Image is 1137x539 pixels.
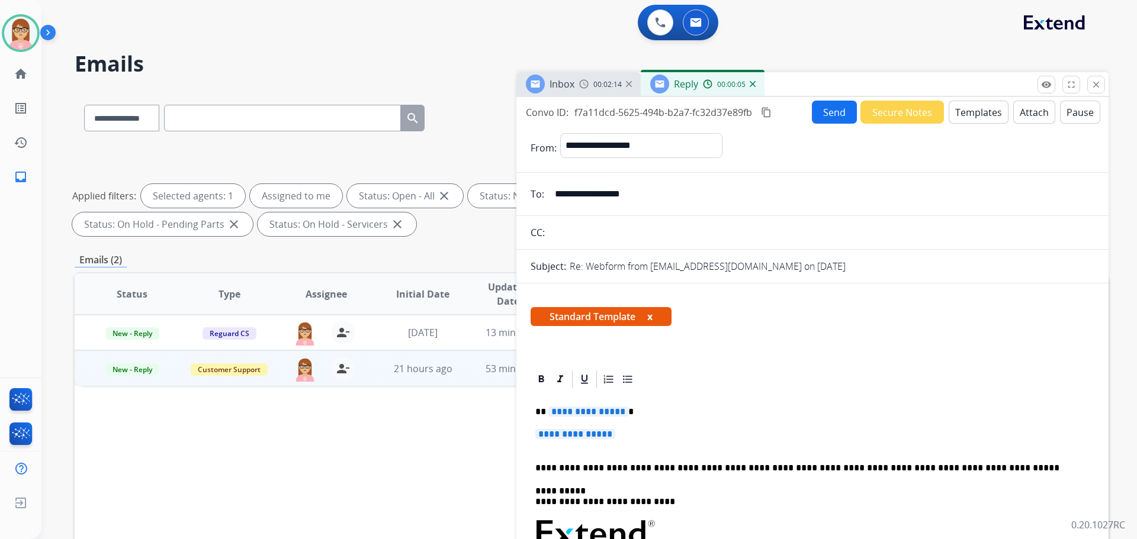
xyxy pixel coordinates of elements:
[531,225,545,240] p: CC:
[396,287,449,301] span: Initial Date
[1066,79,1077,90] mat-icon: fullscreen
[949,101,1008,124] button: Templates
[532,370,550,388] div: Bold
[717,80,746,89] span: 00:00:05
[203,327,256,340] span: Reguard CS
[531,141,557,155] p: From:
[574,106,752,119] span: f7a11dcd-5625-494b-b2a7-fc32d37e89fb
[191,363,268,376] span: Customer Support
[14,135,28,150] mat-icon: history
[486,326,554,339] span: 13 minutes ago
[619,370,637,388] div: Bullet List
[219,287,240,301] span: Type
[674,78,698,91] span: Reply
[481,280,535,308] span: Updated Date
[390,217,404,231] mat-icon: close
[1013,101,1055,124] button: Attach
[531,187,544,201] p: To:
[14,67,28,81] mat-icon: home
[600,370,618,388] div: Ordered List
[406,111,420,125] mat-icon: search
[570,259,846,273] p: Re: Webform from [EMAIL_ADDRESS][DOMAIN_NAME] on [DATE]
[860,101,944,124] button: Secure Notes
[14,101,28,115] mat-icon: list_alt
[293,357,317,382] img: agent-avatar
[1041,79,1052,90] mat-icon: remove_red_eye
[347,184,463,208] div: Status: Open - All
[336,325,350,340] mat-icon: person_remove
[812,101,857,124] button: Send
[306,287,347,301] span: Assignee
[14,170,28,184] mat-icon: inbox
[437,189,451,203] mat-icon: close
[293,321,317,346] img: agent-avatar
[1060,101,1100,124] button: Pause
[408,326,438,339] span: [DATE]
[250,184,342,208] div: Assigned to me
[105,327,159,340] span: New - Reply
[593,80,622,89] span: 00:02:14
[394,362,452,375] span: 21 hours ago
[105,363,159,376] span: New - Reply
[1071,518,1125,532] p: 0.20.1027RC
[761,107,772,118] mat-icon: content_copy
[141,184,245,208] div: Selected agents: 1
[117,287,147,301] span: Status
[336,362,350,376] mat-icon: person_remove
[531,307,672,326] span: Standard Template
[4,17,37,50] img: avatar
[75,253,127,267] p: Emails (2)
[1091,79,1101,90] mat-icon: close
[72,189,136,203] p: Applied filters:
[526,105,568,120] p: Convo ID:
[72,212,253,236] div: Status: On Hold - Pending Parts
[531,259,566,273] p: Subject:
[258,212,416,236] div: Status: On Hold - Servicers
[75,52,1109,76] h2: Emails
[550,78,574,91] span: Inbox
[468,184,593,208] div: Status: New - Initial
[227,217,241,231] mat-icon: close
[647,309,653,324] button: x
[486,362,554,375] span: 53 minutes ago
[576,370,593,388] div: Underline
[551,370,569,388] div: Italic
